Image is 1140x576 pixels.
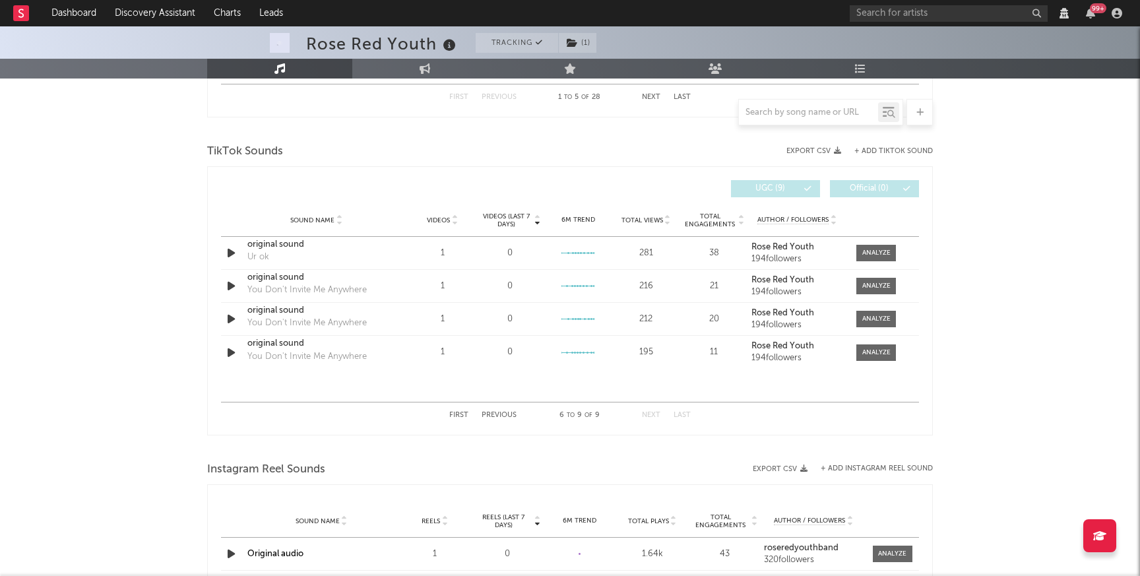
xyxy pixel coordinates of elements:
input: Search by song name or URL [739,108,878,118]
a: original sound [247,271,385,284]
div: 194 followers [751,255,843,264]
div: 6M Trend [548,215,609,225]
span: Total Engagements [683,212,737,228]
span: Reels (last 7 days) [474,513,532,529]
div: 194 followers [751,354,843,363]
button: + Add TikTok Sound [841,148,933,155]
span: to [564,94,572,100]
div: You Don't Invite Me Anywhere [247,317,367,330]
div: 0 [507,313,513,326]
div: 1 [412,346,473,359]
div: 0 [507,280,513,293]
div: You Don't Invite Me Anywhere [247,350,367,364]
span: UGC ( 9 ) [740,185,800,193]
div: 195 [616,346,677,359]
div: 1 [412,280,473,293]
div: 212 [616,313,677,326]
div: You Don't Invite Me Anywhere [247,284,367,297]
button: Previous [482,412,517,419]
span: of [585,412,592,418]
span: Sound Name [290,216,334,224]
div: 1.64k [619,548,685,561]
div: 1 [402,548,468,561]
button: + Add Instagram Reel Sound [821,465,933,472]
div: 6 9 9 [543,408,616,424]
div: 11 [683,346,745,359]
a: Original audio [247,550,303,558]
div: 1 5 28 [543,90,616,106]
a: original sound [247,337,385,350]
a: roseredyouthband [764,544,863,553]
button: UGC(9) [731,180,820,197]
button: + Add TikTok Sound [854,148,933,155]
button: Next [642,94,660,101]
span: Author / Followers [774,517,845,525]
a: Rose Red Youth [751,276,843,285]
div: 6M Trend [547,516,613,526]
a: original sound [247,304,385,317]
span: Instagram Reel Sounds [207,462,325,478]
span: Videos (last 7 days) [480,212,533,228]
button: Next [642,412,660,419]
div: 1 [412,247,473,260]
button: Last [674,94,691,101]
strong: Rose Red Youth [751,309,814,317]
span: ( 1 ) [558,33,597,53]
div: Ur ok [247,251,269,264]
div: Rose Red Youth [306,33,459,55]
div: 216 [616,280,677,293]
div: 320 followers [764,556,863,565]
input: Search for artists [850,5,1048,22]
div: 281 [616,247,677,260]
span: Total Views [621,216,663,224]
button: First [449,412,468,419]
span: Videos [427,216,450,224]
button: Export CSV [753,465,807,473]
div: 38 [683,247,745,260]
span: Official ( 0 ) [839,185,899,193]
div: 0 [474,548,540,561]
a: Rose Red Youth [751,342,843,351]
div: 1 [412,313,473,326]
div: 0 [507,247,513,260]
button: Tracking [476,33,558,53]
span: Sound Name [296,517,340,525]
div: 194 followers [751,288,843,297]
strong: Rose Red Youth [751,276,814,284]
button: (1) [559,33,596,53]
strong: Rose Red Youth [751,243,814,251]
button: Official(0) [830,180,919,197]
a: original sound [247,238,385,251]
strong: roseredyouthband [764,544,839,552]
span: Reels [422,517,440,525]
button: Previous [482,94,517,101]
div: 21 [683,280,745,293]
strong: Rose Red Youth [751,342,814,350]
a: Rose Red Youth [751,309,843,318]
div: 194 followers [751,321,843,330]
a: Rose Red Youth [751,243,843,252]
span: TikTok Sounds [207,144,283,160]
span: to [567,412,575,418]
div: + Add Instagram Reel Sound [807,465,933,472]
span: Total Plays [628,517,669,525]
div: 20 [683,313,745,326]
button: 99+ [1086,8,1095,18]
button: Last [674,412,691,419]
button: Export CSV [786,147,841,155]
div: 0 [507,346,513,359]
div: 43 [692,548,758,561]
span: Author / Followers [757,216,829,224]
div: 99 + [1090,3,1106,13]
span: Total Engagements [692,513,750,529]
span: of [581,94,589,100]
button: First [449,94,468,101]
